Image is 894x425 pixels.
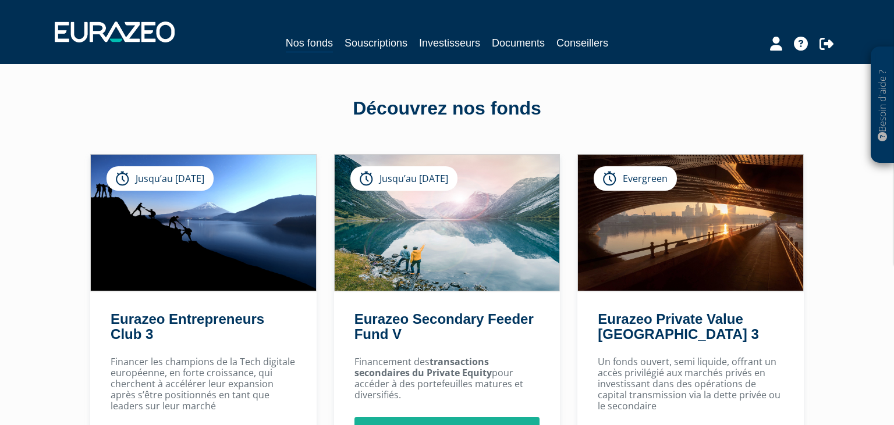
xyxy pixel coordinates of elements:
strong: transactions secondaires du Private Equity [354,355,492,379]
div: Evergreen [594,166,677,191]
a: Souscriptions [345,35,407,51]
p: Financement des pour accéder à des portefeuilles matures et diversifiés. [354,356,540,401]
p: Financer les champions de la Tech digitale européenne, en forte croissance, qui cherchent à accél... [111,356,296,412]
div: Jusqu’au [DATE] [107,166,214,191]
a: Nos fonds [286,35,333,53]
a: Eurazeo Secondary Feeder Fund V [354,311,534,342]
a: Documents [492,35,545,51]
a: Investisseurs [419,35,480,51]
a: Eurazeo Private Value [GEOGRAPHIC_DATA] 3 [598,311,758,342]
div: Jusqu’au [DATE] [350,166,457,191]
a: Conseillers [556,35,608,51]
img: Eurazeo Secondary Feeder Fund V [335,155,560,291]
div: Découvrez nos fonds [115,95,779,122]
img: Eurazeo Entrepreneurs Club 3 [91,155,316,291]
img: Eurazeo Private Value Europe 3 [578,155,803,291]
a: Eurazeo Entrepreneurs Club 3 [111,311,264,342]
img: 1732889491-logotype_eurazeo_blanc_rvb.png [55,22,175,42]
p: Un fonds ouvert, semi liquide, offrant un accès privilégié aux marchés privés en investissant dan... [598,356,783,412]
p: Besoin d'aide ? [876,53,889,158]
